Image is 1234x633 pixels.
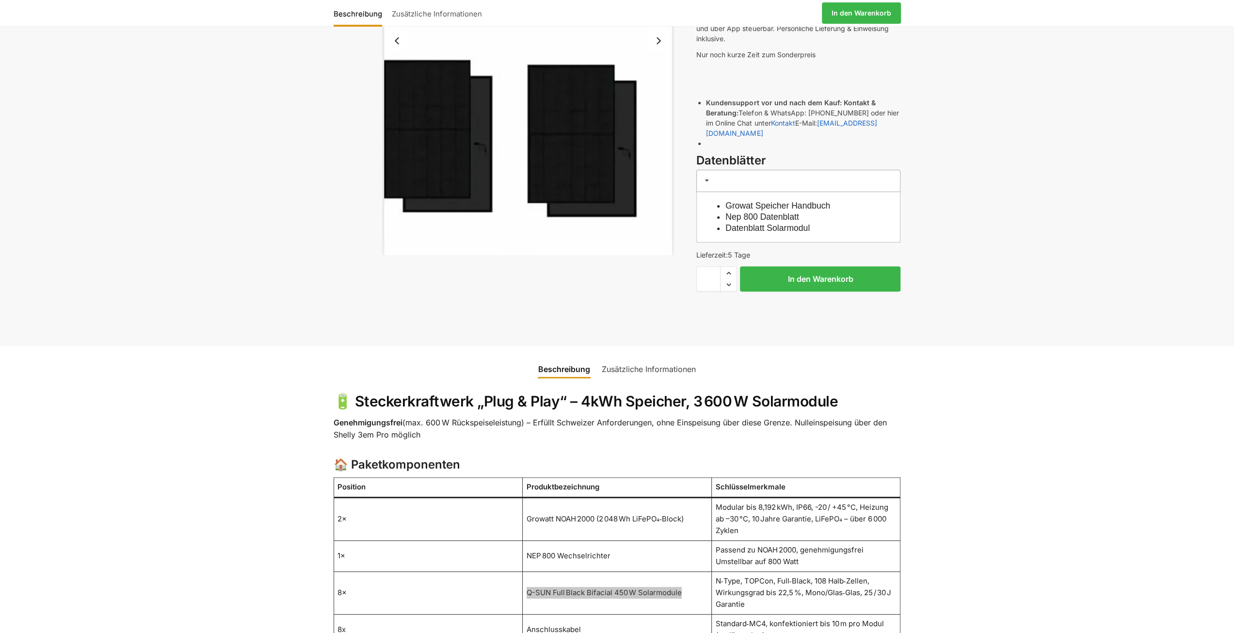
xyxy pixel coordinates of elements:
[721,278,737,291] span: Reduce quantity
[706,119,877,137] a: [EMAIL_ADDRESS][DOMAIN_NAME]
[696,49,900,60] p: Nur noch kurze Zeit zum Sonderpreis
[706,98,841,107] strong: Kundensupport vor und nach dem Kauf:
[334,456,901,473] h3: 🏠 Paketkomponenten
[711,477,900,497] th: Schlüsselmerkmale
[334,392,901,411] h2: 🔋 Steckerkraftwerk „Plug & Play“ – 4kWh Speicher, 3 600 W Solarmodule
[334,540,523,571] td: 1×
[740,266,900,292] button: In den Warenkorb
[334,477,523,497] th: Position
[334,571,523,614] td: 8×
[711,540,900,571] td: Passend zu NOAH 2000, genehmigungsfrei Umstellbar auf 800 Watt
[725,212,799,222] a: Nep 800 Datenblatt
[706,98,875,117] strong: Kontakt & Beratung:
[694,297,902,324] iframe: Sicherer Rahmen für schnelle Bezahlvorgänge
[334,497,523,540] td: 2×
[696,251,750,259] span: Lieferzeit:
[822,2,901,24] a: In den Warenkorb
[334,418,402,427] strong: Genehmigungsfrei
[706,97,900,138] li: Telefon & WhatsApp: [PHONE_NUMBER] oder hier im Online Chat unter E-Mail:
[334,1,387,25] a: Beschreibung
[711,497,900,540] td: Modular bis 8,192 kWh, IP66, -20 / +45 °C, Heizung ab –30 °C, 10 Jahre Garantie, LiFePO₄ – über 6...
[725,201,830,211] a: Growat Speicher Handbuch
[596,357,702,381] a: Zusätzliche Informationen
[648,31,669,51] button: Next slide
[523,571,712,614] td: Q-SUN Full Black Bifacial 450 W Solarmodule
[523,497,712,540] td: Growatt NOAH 2000 (2 048 Wh LiFePO₄‑Block)
[721,267,737,279] span: Increase quantity
[728,251,750,259] span: 5 Tage
[770,119,795,127] a: Kontakt
[696,152,900,169] h3: Datenblätter
[725,223,810,233] a: Datenblatt Solarmodul
[387,31,407,51] button: Previous slide
[523,477,712,497] th: Produktbezeichnung
[532,357,596,381] a: Beschreibung
[334,417,901,441] p: (max. 600 W Rückspeiseleistung) – Erfüllt Schweizer Anforderungen, ohne Einspeisung über diese Gr...
[387,1,487,25] a: Zusätzliche Informationen
[696,266,721,292] input: Produktmenge
[523,540,712,571] td: NEP 800 Wechselrichter
[711,571,900,614] td: N‑Type, TOPCon, Full‑Black, 108 Halb‑Zellen, Wirkungsgrad bis 22,5 %, Mono/Glas‑Glas, 25 / 30 J G...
